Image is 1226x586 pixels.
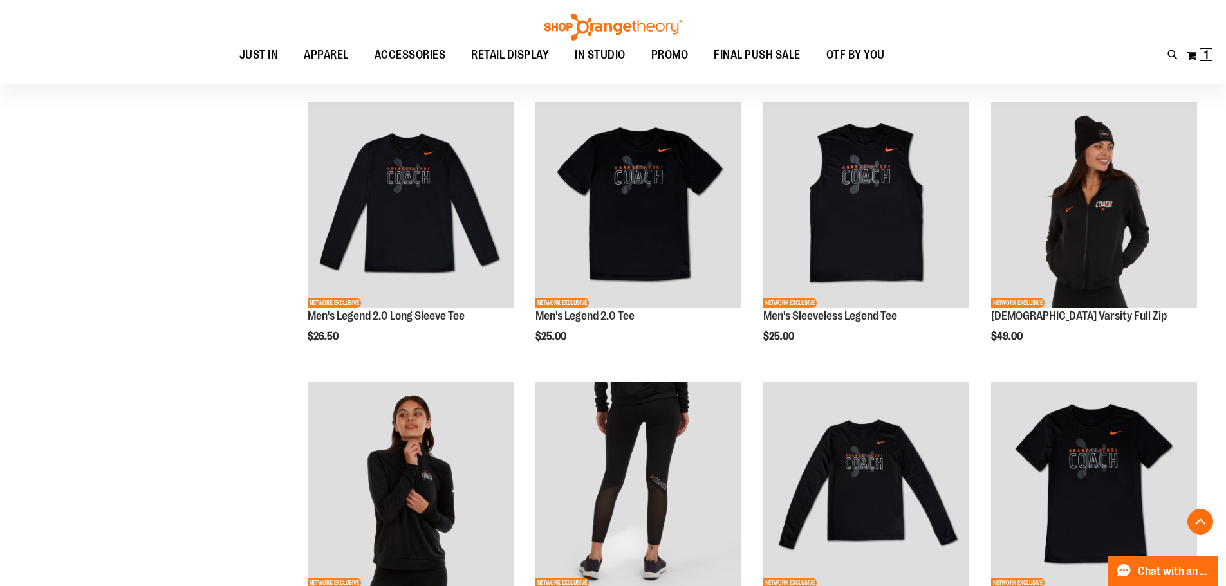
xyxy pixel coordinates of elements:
[991,298,1045,308] span: NETWORK EXCLUSIVE
[535,331,568,342] span: $25.00
[763,102,969,308] img: OTF Mens Coach FA23 Legend Sleeveless Tee - Black primary image
[458,41,562,70] a: RETAIL DISPLAY
[291,41,362,70] a: APPAREL
[308,102,514,308] img: OTF Mens Coach FA23 Legend 2.0 LS Tee - Black primary image
[763,102,969,310] a: OTF Mens Coach FA23 Legend Sleeveless Tee - Black primary imageNETWORK EXCLUSIVE
[362,41,459,70] a: ACCESSORIES
[239,41,279,69] span: JUST IN
[562,41,638,69] a: IN STUDIO
[308,298,361,308] span: NETWORK EXCLUSIVE
[991,102,1197,308] img: OTF Ladies Coach FA23 Varsity Full Zip - Black primary image
[1204,48,1209,61] span: 1
[304,41,349,69] span: APPAREL
[535,309,635,322] a: Men's Legend 2.0 Tee
[1108,556,1219,586] button: Chat with an Expert
[543,14,684,41] img: Shop Orangetheory
[535,102,741,308] img: OTF Mens Coach FA23 Legend 2.0 SS Tee - Black primary image
[991,331,1025,342] span: $49.00
[991,309,1167,322] a: [DEMOGRAPHIC_DATA] Varsity Full Zip
[529,96,748,375] div: product
[757,96,976,375] div: product
[638,41,701,70] a: PROMO
[308,309,465,322] a: Men's Legend 2.0 Long Sleeve Tee
[308,102,514,310] a: OTF Mens Coach FA23 Legend 2.0 LS Tee - Black primary imageNETWORK EXCLUSIVE
[763,309,897,322] a: Men's Sleeveless Legend Tee
[535,298,589,308] span: NETWORK EXCLUSIVE
[826,41,885,69] span: OTF BY YOU
[701,41,813,70] a: FINAL PUSH SALE
[227,41,292,70] a: JUST IN
[763,331,796,342] span: $25.00
[991,102,1197,310] a: OTF Ladies Coach FA23 Varsity Full Zip - Black primary imageNETWORK EXCLUSIVE
[1138,565,1211,578] span: Chat with an Expert
[1187,509,1213,535] button: Back To Top
[763,298,817,308] span: NETWORK EXCLUSIVE
[308,331,340,342] span: $26.50
[375,41,446,69] span: ACCESSORIES
[714,41,801,69] span: FINAL PUSH SALE
[813,41,898,70] a: OTF BY YOU
[651,41,689,69] span: PROMO
[471,41,549,69] span: RETAIL DISPLAY
[575,41,626,69] span: IN STUDIO
[535,102,741,310] a: OTF Mens Coach FA23 Legend 2.0 SS Tee - Black primary imageNETWORK EXCLUSIVE
[985,96,1203,375] div: product
[301,96,520,375] div: product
